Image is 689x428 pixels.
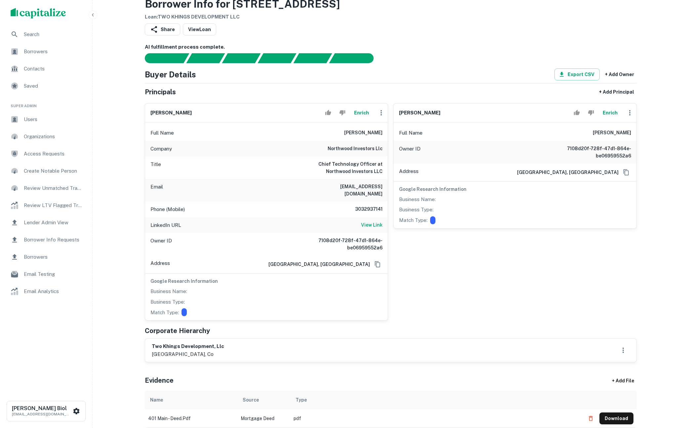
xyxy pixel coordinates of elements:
[183,23,216,35] a: ViewLoan
[296,396,307,404] div: Type
[24,133,83,141] span: Organizations
[145,326,210,336] h5: Corporate Hierarchy
[152,350,224,358] p: [GEOGRAPHIC_DATA], co
[599,106,621,119] button: Enrich
[351,106,372,119] button: Enrich
[5,78,87,94] a: Saved
[150,129,174,137] p: Full Name
[24,167,83,175] span: Create Notable Person
[329,53,382,63] div: AI fulfillment process complete.
[5,197,87,213] a: Review LTV Flagged Transactions
[145,43,637,51] h6: AI fulfillment process complete.
[399,145,421,159] p: Owner ID
[24,30,83,38] span: Search
[24,184,83,192] span: Review Unmatched Transactions
[361,221,383,229] a: View Link
[24,270,83,278] span: Email Testing
[399,129,423,137] p: Full Name
[5,61,87,77] div: Contacts
[24,82,83,90] span: Saved
[7,401,86,421] button: [PERSON_NAME] Biol[EMAIL_ADDRESS][DOMAIN_NAME]
[600,375,646,387] div: + Add File
[5,232,87,248] div: Borrower Info Requests
[585,413,597,424] button: Delete file
[399,195,436,203] p: Business Name:
[152,343,224,350] h6: two khings development, llc
[222,53,261,63] div: Documents found, AI parsing details...
[237,409,290,428] td: Mortgage Deed
[258,53,296,63] div: Principals found, AI now looking for contact information...
[322,106,334,119] button: Accept
[24,65,83,73] span: Contacts
[150,396,163,404] div: Name
[399,167,419,177] p: Address
[145,391,637,428] div: scrollable content
[361,221,383,229] h6: View Link
[150,145,172,153] p: Company
[24,253,83,261] span: Borrowers
[303,237,383,251] h6: 7108d20f-728f-47d1-864e-be06959552a6
[5,163,87,179] a: Create Notable Person
[5,283,87,299] a: Email Analytics
[552,145,631,159] h6: 7108d20f-728f-47d1-864e-be06959552a6
[237,391,290,409] th: Source
[512,169,619,176] h6: [GEOGRAPHIC_DATA], [GEOGRAPHIC_DATA]
[399,109,440,117] h6: [PERSON_NAME]
[599,412,633,424] button: Download
[596,86,637,98] button: + Add Principal
[5,129,87,145] div: Organizations
[399,186,631,193] h6: Google Research Information
[150,287,187,295] p: Business Name:
[145,23,180,35] button: Share
[602,68,637,80] button: + Add Owner
[24,48,83,56] span: Borrowers
[5,26,87,42] a: Search
[24,150,83,158] span: Access Requests
[150,278,383,285] h6: Google Research Information
[150,259,170,269] p: Address
[293,53,332,63] div: Principals found, still searching for contact information. This may take time...
[5,266,87,282] a: Email Testing
[5,180,87,196] a: Review Unmatched Transactions
[399,216,427,224] p: Match Type:
[145,68,196,80] h4: Buyer Details
[24,219,83,227] span: Lender Admin View
[5,249,87,265] a: Borrowers
[290,391,582,409] th: Type
[24,287,83,295] span: Email Analytics
[5,44,87,60] a: Borrowers
[12,411,71,417] p: [EMAIL_ADDRESS][DOMAIN_NAME]
[554,68,600,80] button: Export CSV
[303,183,383,197] h6: [EMAIL_ADDRESS][DOMAIN_NAME]
[5,95,87,111] li: Super Admin
[186,53,225,63] div: Your request is received and processing...
[571,106,583,119] button: Accept
[290,409,582,428] td: pdf
[399,206,433,214] p: Business Type:
[145,375,174,385] h5: Evidence
[12,406,71,411] h6: [PERSON_NAME] Biol
[263,261,370,268] h6: [GEOGRAPHIC_DATA], [GEOGRAPHIC_DATA]
[145,409,237,428] td: 401 main - deed.pdf
[5,146,87,162] a: Access Requests
[585,106,597,119] button: Reject
[5,215,87,231] a: Lender Admin View
[150,183,163,197] p: Email
[303,160,383,175] h6: Chief Technology Officer at Northwood Investors LLC
[344,129,383,137] h6: [PERSON_NAME]
[656,375,689,407] iframe: Chat Widget
[343,205,383,213] h6: 3032937141
[24,236,83,244] span: Borrower Info Requests
[593,129,631,137] h6: [PERSON_NAME]
[137,53,186,63] div: Sending borrower request to AI...
[145,391,237,409] th: Name
[145,13,340,21] h6: Loan : TWO KHINGS DEVELOPMENT LLC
